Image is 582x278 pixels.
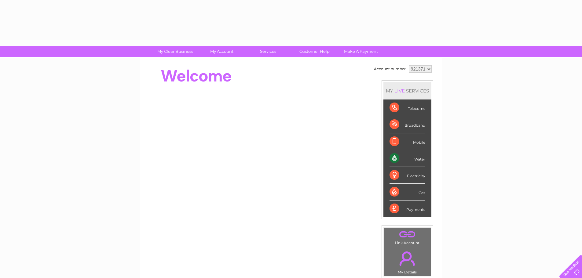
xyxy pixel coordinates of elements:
[383,82,431,99] div: MY SERVICES
[384,246,431,276] td: My Details
[196,46,247,57] a: My Account
[390,133,425,150] div: Mobile
[390,184,425,200] div: Gas
[384,227,431,247] td: Link Account
[150,46,200,57] a: My Clear Business
[390,116,425,133] div: Broadband
[390,99,425,116] div: Telecoms
[243,46,293,57] a: Services
[372,64,407,74] td: Account number
[390,167,425,184] div: Electricity
[336,46,386,57] a: Make A Payment
[386,248,429,269] a: .
[386,229,429,240] a: .
[289,46,340,57] a: Customer Help
[390,150,425,167] div: Water
[390,200,425,217] div: Payments
[393,88,406,94] div: LIVE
